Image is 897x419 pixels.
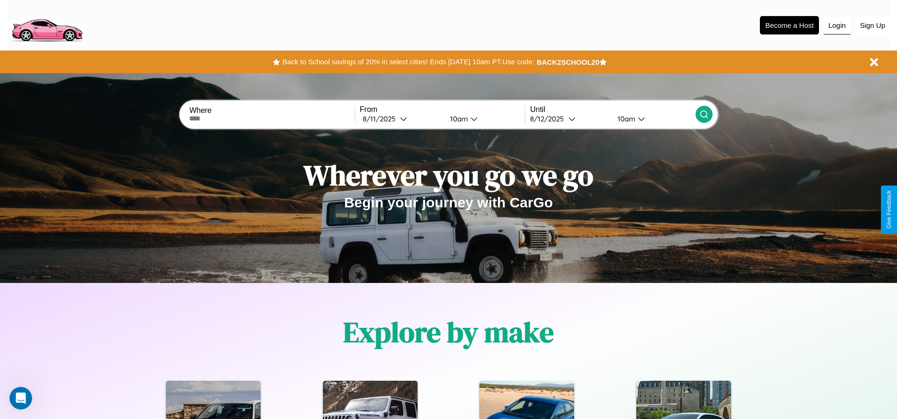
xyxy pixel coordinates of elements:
label: Where [189,106,354,115]
iframe: Intercom live chat [9,387,32,410]
b: BACK2SCHOOL20 [537,58,600,66]
button: 10am [610,114,696,124]
div: 8 / 12 / 2025 [530,114,568,123]
div: 10am [613,114,638,123]
button: Back to School savings of 20% in select cities! Ends [DATE] 10am PT.Use code: [280,55,536,68]
button: Sign Up [855,17,890,34]
div: 8 / 11 / 2025 [363,114,400,123]
img: logo [7,5,87,44]
div: Give Feedback [886,190,892,229]
button: 8/11/2025 [360,114,443,124]
button: Become a Host [760,16,819,34]
label: Until [530,105,695,114]
div: 10am [445,114,470,123]
label: From [360,105,525,114]
button: 10am [443,114,525,124]
button: Login [824,17,851,34]
h1: Explore by make [343,313,554,351]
